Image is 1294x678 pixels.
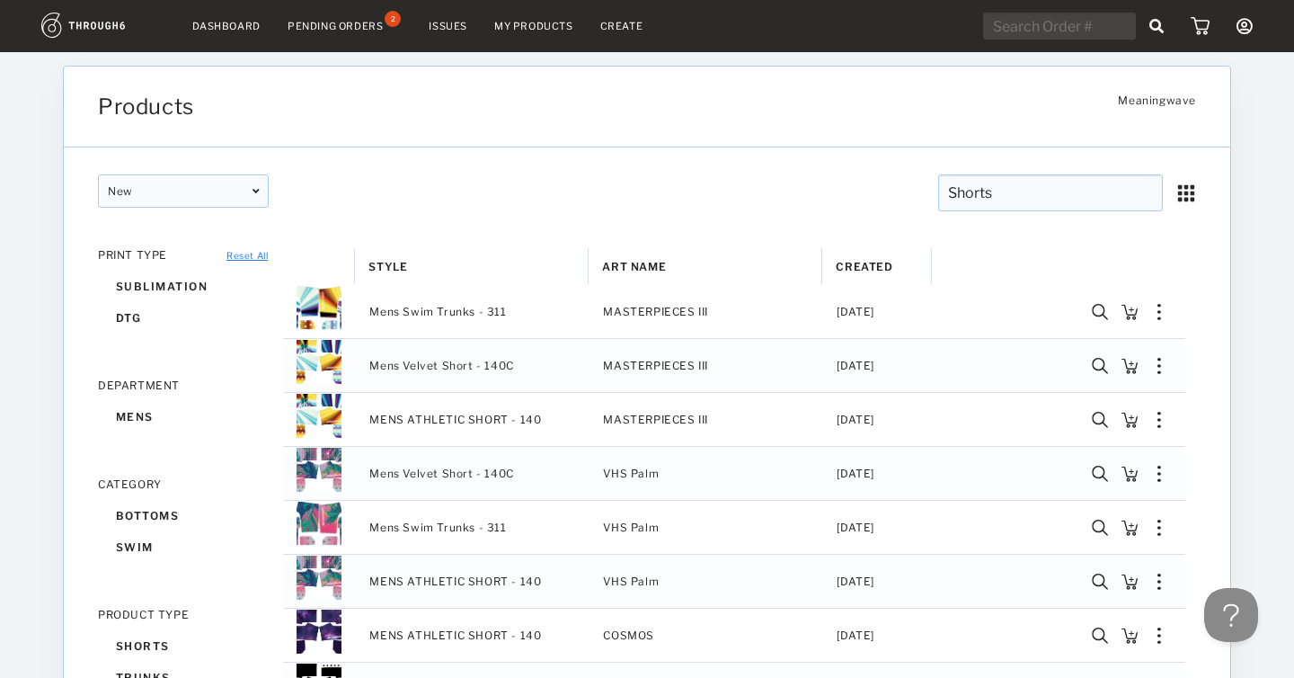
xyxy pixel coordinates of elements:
[98,630,269,662] div: shorts
[1157,574,1161,590] img: meatball_vertical.0c7b41df.svg
[1121,466,1138,482] img: icon_add_to_cart.3722cea2.svg
[837,300,874,324] span: [DATE]
[603,448,811,499] span: VHS Palm
[98,248,269,262] div: PRINT TYPE
[603,340,811,391] span: MASTERPIECES III
[837,408,874,432] span: [DATE]
[1092,628,1108,644] img: icon_search.981774d6.svg
[369,516,506,540] span: Mens Swim Trunks - 311
[494,20,573,32] a: My Products
[283,339,1185,393] div: Press SPACE to select this row.
[288,18,402,34] a: Pending Orders2
[98,174,269,208] div: New
[600,20,643,32] a: Create
[983,13,1136,40] input: Search Order #
[98,271,269,302] div: sublimation
[837,462,874,486] span: [DATE]
[297,447,341,492] img: 13f65deb-9c69-41ad-a4e5-abdfcb013b80-40W.jpg
[98,401,269,433] div: mens
[837,354,874,378] span: [DATE]
[1121,574,1138,590] img: icon_add_to_cart.3722cea2.svg
[369,462,513,486] span: Mens Velvet Short - 140C
[603,556,811,607] span: VHS Palm
[837,570,874,593] span: [DATE]
[1157,628,1161,644] img: meatball_vertical.0c7b41df.svg
[288,20,383,32] div: Pending Orders
[1157,358,1161,374] img: meatball_vertical.0c7b41df.svg
[98,94,194,120] span: Products
[603,394,811,445] span: MASTERPIECES III
[1092,412,1108,428] img: icon_search.981774d6.svg
[1157,412,1161,428] img: meatball_vertical.0c7b41df.svg
[368,260,407,273] span: Style
[1121,520,1138,536] img: icon_add_to_cart.3722cea2.svg
[98,379,269,392] div: DEPARTMENT
[603,610,811,661] span: COSMOS
[1121,358,1138,374] img: icon_add_to_cart.3722cea2.svg
[369,624,541,647] span: MENS ATHLETIC SHORT - 140
[1157,520,1161,536] img: meatball_vertical.0c7b41df.svg
[1092,574,1108,590] img: icon_search.981774d6.svg
[1121,412,1138,428] img: icon_add_to_cart.3722cea2.svg
[1157,466,1161,482] img: meatball_vertical.0c7b41df.svg
[297,501,341,546] img: cdf7ecab-7a64-4345-b3ad-ab13232b1ea6-40W.jpg
[369,300,506,324] span: Mens Swim Trunks - 311
[602,260,666,273] span: Art Name
[837,516,874,540] span: [DATE]
[98,531,269,563] div: swim
[1092,520,1108,536] img: icon_search.981774d6.svg
[1118,94,1196,116] span: Meaningwave
[297,555,341,600] img: f6b240b0-40bc-4d57-a46a-fe6697a15701-40W.jpg
[226,250,268,261] a: Reset All
[385,11,401,27] div: 2
[1204,588,1258,642] iframe: Help Scout Beacon - Open
[1092,466,1108,482] img: icon_search.981774d6.svg
[1092,358,1108,374] img: icon_search.981774d6.svg
[1191,17,1210,35] img: icon_cart.dab5cea1.svg
[283,501,1185,555] div: Press SPACE to select this row.
[938,174,1163,211] input: Search
[98,477,269,491] div: CATEGORY
[369,408,541,432] span: MENS ATHLETIC SHORT - 140
[297,609,341,654] img: a06a6935-27da-4acf-8186-944198d176b9-40W.jpg
[369,354,513,378] span: Mens Velvet Short - 140C
[192,20,261,32] a: Dashboard
[283,285,1185,339] div: Press SPACE to select this row.
[369,570,541,593] span: MENS ATHLETIC SHORT - 140
[283,609,1185,663] div: Press SPACE to select this row.
[297,339,341,384] img: cd5d1903-7f92-487d-8dd1-7dffb30a3e76-40W.jpg
[429,20,467,32] a: Issues
[98,500,269,531] div: bottoms
[1176,183,1196,203] img: icon_grid.a00f4c4d.svg
[283,447,1185,501] div: Press SPACE to select this row.
[837,624,874,647] span: [DATE]
[836,260,892,273] span: Created
[98,608,269,621] div: PRODUCT TYPE
[1092,304,1108,320] img: icon_search.981774d6.svg
[283,555,1185,609] div: Press SPACE to select this row.
[98,302,269,334] div: dtg
[1121,304,1138,320] img: icon_add_to_cart.3722cea2.svg
[603,502,811,553] span: VHS Palm
[297,285,341,330] img: fae82f7a-8195-42a0-8f6b-2040fb92ca46-40W.jpg
[297,393,341,438] img: 5e299607-7da5-4aad-91d3-a84ee6a548e9-40W.jpg
[1157,304,1161,320] img: meatball_vertical.0c7b41df.svg
[1121,628,1138,644] img: icon_add_to_cart.3722cea2.svg
[41,13,165,38] img: logo.1c10ca64.svg
[603,286,811,337] span: MASTERPIECES III
[283,393,1185,447] div: Press SPACE to select this row.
